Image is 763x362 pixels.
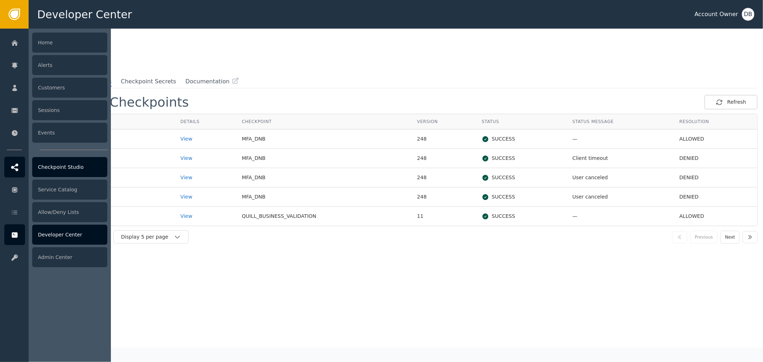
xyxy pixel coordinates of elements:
[482,193,562,201] div: SUCCESS
[417,118,471,125] div: Version
[674,129,757,149] td: ALLOWED
[679,118,752,125] div: Resolution
[4,55,107,75] a: Alerts
[412,187,476,207] td: 248
[32,123,107,143] div: Events
[4,122,107,143] a: Events
[4,157,107,177] a: Checkpoint Studio
[32,247,107,267] div: Admin Center
[412,168,476,187] td: 248
[567,168,674,187] td: User canceled
[567,129,674,149] td: —
[113,230,189,244] button: Display 5 per page
[704,95,758,109] button: Refresh
[180,174,231,181] div: View
[572,118,669,125] div: Status Message
[482,135,562,143] div: SUCCESS
[482,118,562,125] div: Status
[32,157,107,177] div: Checkpoint Studio
[32,225,107,245] div: Developer Center
[4,179,107,200] a: Service Catalog
[742,8,754,21] button: DB
[4,202,107,222] a: Allow/Deny Lists
[32,100,107,120] div: Sessions
[37,6,132,23] span: Developer Center
[121,77,176,86] span: Checkpoint Secrets
[4,77,107,98] a: Customers
[482,212,562,220] div: SUCCESS
[180,212,231,220] div: View
[236,149,412,168] td: MFA_DNB
[695,10,738,19] div: Account Owner
[674,207,757,226] td: ALLOWED
[236,168,412,187] td: MFA_DNB
[720,231,740,244] button: Next
[567,187,674,207] td: User canceled
[180,135,231,143] div: View
[236,129,412,149] td: MFA_DNB
[32,78,107,98] div: Customers
[32,180,107,200] div: Service Catalog
[32,33,107,53] div: Home
[674,149,757,168] td: DENIED
[180,193,231,201] div: View
[185,77,239,86] a: Documentation
[482,155,562,162] div: SUCCESS
[412,129,476,149] td: 248
[567,149,674,168] td: Client timeout
[412,149,476,168] td: 248
[4,224,107,245] a: Developer Center
[180,118,231,125] div: Details
[4,32,107,53] a: Home
[236,187,412,207] td: MFA_DNB
[567,207,674,226] td: —
[185,77,229,86] span: Documentation
[121,233,174,241] div: Display 5 per page
[716,98,746,106] div: Refresh
[242,118,406,125] div: Checkpoint
[674,168,757,187] td: DENIED
[180,155,231,162] div: View
[32,55,107,75] div: Alerts
[4,100,107,121] a: Sessions
[236,207,412,226] td: QUILL_BUSINESS_VALIDATION
[482,174,562,181] div: SUCCESS
[674,187,757,207] td: DENIED
[412,207,476,226] td: 11
[4,247,107,268] a: Admin Center
[32,202,107,222] div: Allow/Deny Lists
